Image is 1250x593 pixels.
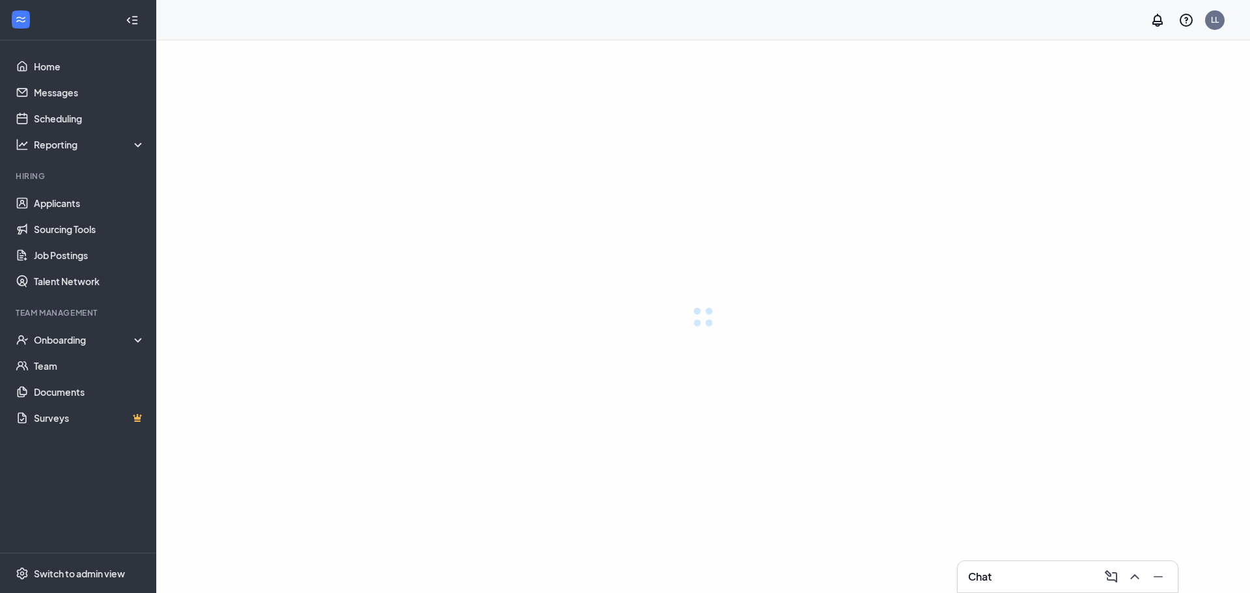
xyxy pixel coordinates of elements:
[16,307,143,318] div: Team Management
[34,353,145,379] a: Team
[1211,14,1219,25] div: LL
[1104,569,1119,585] svg: ComposeMessage
[1178,12,1194,28] svg: QuestionInfo
[1150,12,1165,28] svg: Notifications
[34,216,145,242] a: Sourcing Tools
[34,242,145,268] a: Job Postings
[34,190,145,216] a: Applicants
[34,333,146,346] div: Onboarding
[34,268,145,294] a: Talent Network
[34,79,145,105] a: Messages
[16,333,29,346] svg: UserCheck
[1150,569,1166,585] svg: Minimize
[34,138,146,151] div: Reporting
[16,171,143,182] div: Hiring
[16,567,29,580] svg: Settings
[126,14,139,27] svg: Collapse
[34,567,125,580] div: Switch to admin view
[1127,569,1143,585] svg: ChevronUp
[968,570,992,584] h3: Chat
[14,13,27,26] svg: WorkstreamLogo
[1100,566,1120,587] button: ComposeMessage
[34,105,145,131] a: Scheduling
[34,53,145,79] a: Home
[16,138,29,151] svg: Analysis
[1146,566,1167,587] button: Minimize
[34,379,145,405] a: Documents
[34,405,145,431] a: SurveysCrown
[1123,566,1144,587] button: ChevronUp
